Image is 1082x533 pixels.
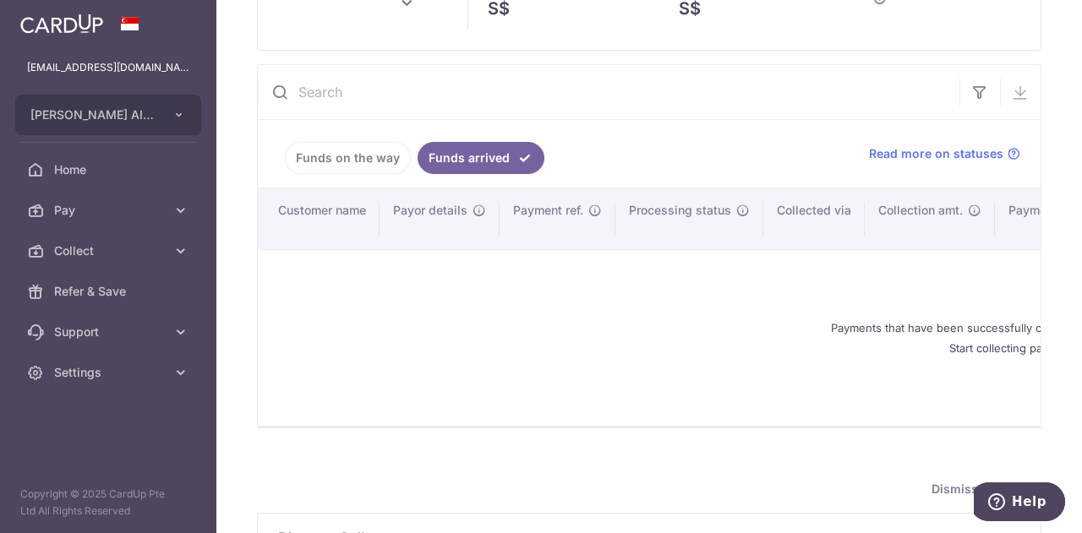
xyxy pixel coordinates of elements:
[54,242,166,259] span: Collect
[54,324,166,340] span: Support
[20,14,103,34] img: CardUp
[258,65,959,119] input: Search
[513,202,583,219] span: Payment ref.
[974,482,1065,525] iframe: Opens a widget where you can find more information
[30,106,156,123] span: [PERSON_NAME] AIRCONDITIONING PTE. LTD.
[629,202,731,219] span: Processing status
[932,479,1035,499] span: Dismiss guide
[54,161,166,178] span: Home
[258,188,380,249] th: Customer name
[54,283,166,300] span: Refer & Save
[27,59,189,76] p: [EMAIL_ADDRESS][DOMAIN_NAME]
[285,142,411,174] a: Funds on the way
[54,202,166,219] span: Pay
[54,364,166,381] span: Settings
[878,202,963,219] span: Collection amt.
[763,188,865,249] th: Collected via
[869,145,1020,162] a: Read more on statuses
[393,202,467,219] span: Payor details
[869,145,1003,162] span: Read more on statuses
[38,12,73,27] span: Help
[15,95,201,135] button: [PERSON_NAME] AIRCONDITIONING PTE. LTD.
[418,142,544,174] a: Funds arrived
